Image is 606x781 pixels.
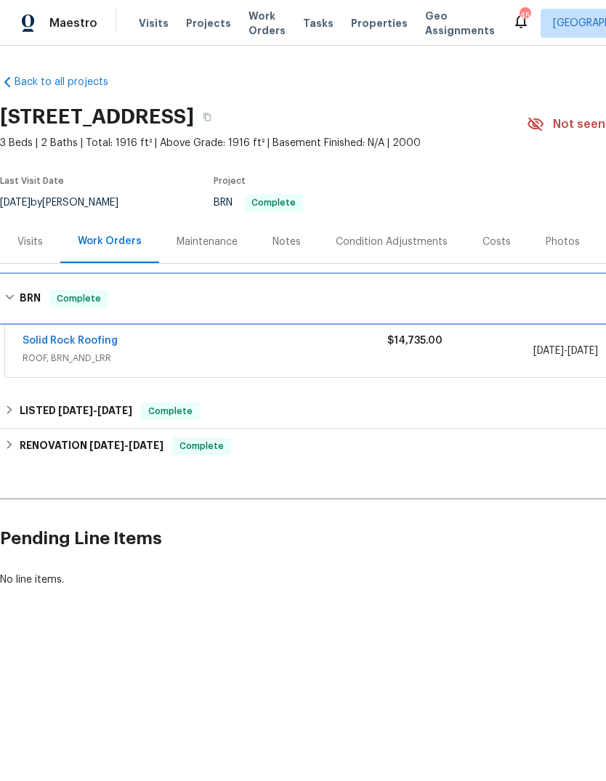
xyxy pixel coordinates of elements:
span: [DATE] [97,405,132,416]
span: [DATE] [58,405,93,416]
span: - [533,344,598,358]
span: $14,735.00 [387,336,443,346]
div: Costs [482,235,511,249]
span: Complete [142,404,198,418]
div: Condition Adjustments [336,235,448,249]
span: [DATE] [89,440,124,450]
span: Complete [246,198,302,207]
span: ROOF, BRN_AND_LRR [23,351,387,365]
div: Visits [17,235,43,249]
div: Notes [272,235,301,249]
span: Geo Assignments [425,9,495,38]
span: Properties [351,16,408,31]
h6: BRN [20,290,41,307]
span: Complete [51,291,107,306]
span: BRN [214,198,303,208]
span: [DATE] [533,346,564,356]
div: Maintenance [177,235,238,249]
span: Maestro [49,16,97,31]
span: Project [214,177,246,185]
span: Complete [174,439,230,453]
span: Visits [139,16,169,31]
div: 45 [520,9,530,23]
span: - [58,405,132,416]
div: Photos [546,235,580,249]
h6: LISTED [20,402,132,420]
button: Copy Address [194,104,220,130]
span: Projects [186,16,231,31]
a: Solid Rock Roofing [23,336,118,346]
span: Work Orders [249,9,286,38]
div: Work Orders [78,234,142,248]
span: - [89,440,163,450]
h6: RENOVATION [20,437,163,455]
span: [DATE] [129,440,163,450]
span: Tasks [303,18,334,28]
span: [DATE] [567,346,598,356]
